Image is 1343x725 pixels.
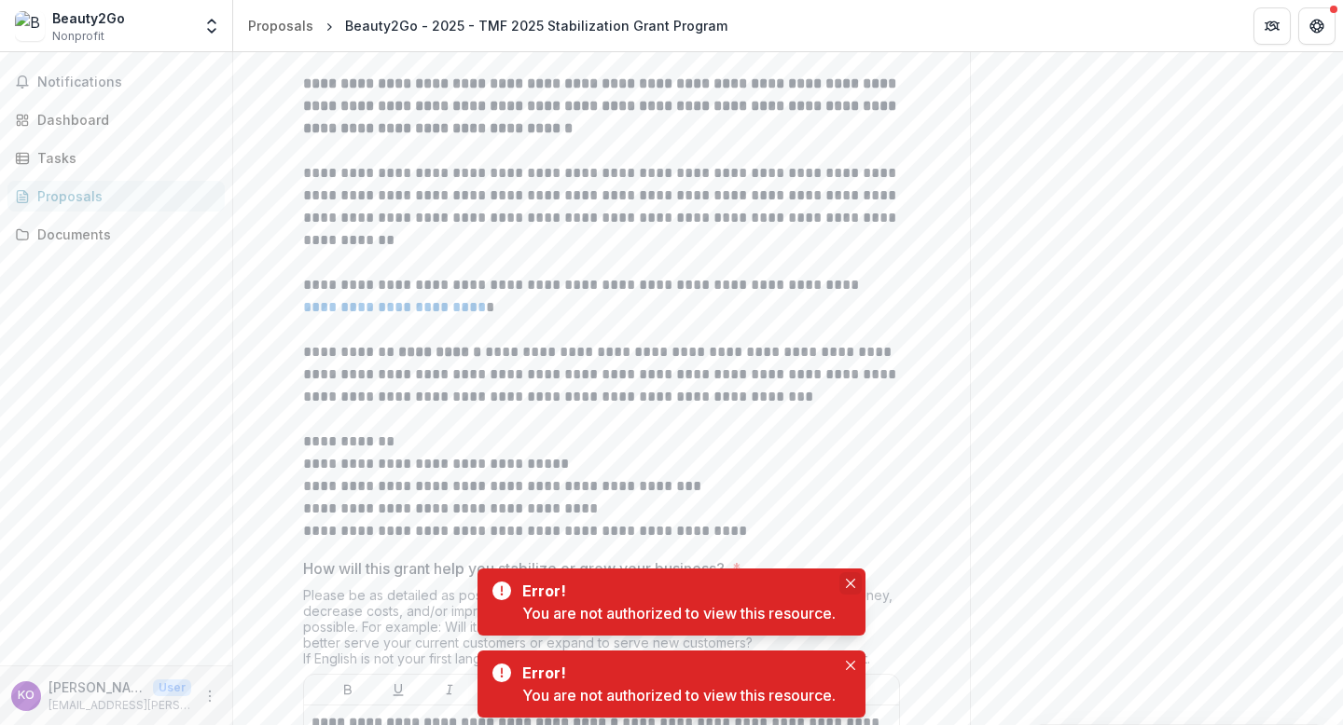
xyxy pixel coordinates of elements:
[15,11,45,41] img: Beauty2Go
[522,684,836,706] div: You are not authorized to view this resource.
[337,678,359,701] button: Bold
[839,654,862,677] button: Close
[1253,7,1291,45] button: Partners
[7,219,225,250] a: Documents
[52,8,125,28] div: Beauty2Go
[241,12,735,39] nav: breadcrumb
[1298,7,1336,45] button: Get Help
[522,662,828,684] div: Error!
[345,16,727,35] div: Beauty2Go - 2025 - TMF 2025 Stabilization Grant Program
[37,75,217,90] span: Notifications
[522,580,828,602] div: Error!
[241,12,321,39] a: Proposals
[37,148,210,168] div: Tasks
[48,697,191,714] p: [EMAIL_ADDRESS][PERSON_NAME][DOMAIN_NAME]
[303,587,900,674] div: Please be as detailed as possible and explain how the grant will help you to make more money, dec...
[7,67,225,97] button: Notifications
[199,685,221,707] button: More
[37,225,210,244] div: Documents
[839,572,862,595] button: Close
[48,677,145,697] p: [PERSON_NAME]
[18,690,35,702] div: Ky O’Brien
[522,602,836,624] div: You are not authorized to view this resource.
[7,181,225,212] a: Proposals
[7,143,225,173] a: Tasks
[248,16,313,35] div: Proposals
[52,28,104,45] span: Nonprofit
[303,557,725,580] p: How will this grant help you stabilize or grow your business?
[7,104,225,135] a: Dashboard
[153,679,191,696] p: User
[387,678,409,701] button: Underline
[438,678,461,701] button: Italicize
[37,186,210,206] div: Proposals
[199,7,225,45] button: Open entity switcher
[37,110,210,130] div: Dashboard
